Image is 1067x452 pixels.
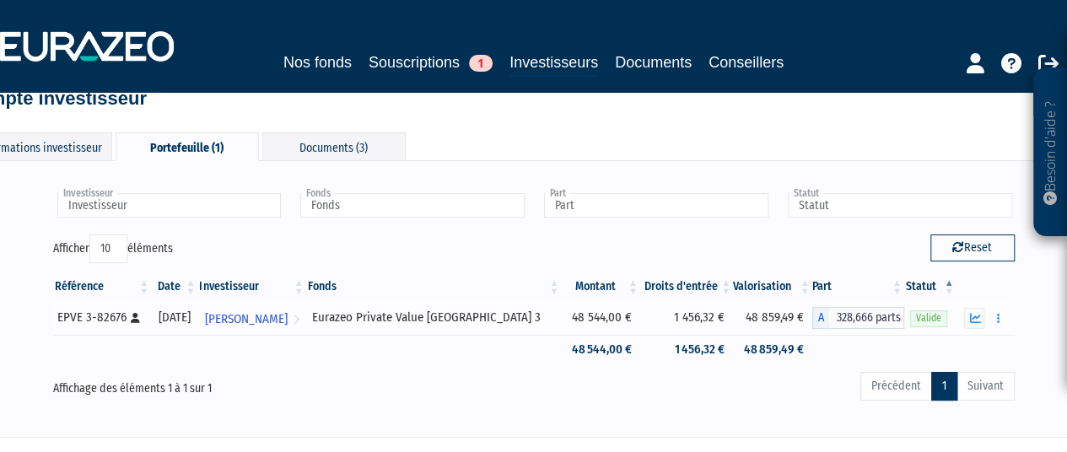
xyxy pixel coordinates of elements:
[812,307,829,329] span: A
[89,234,127,263] select: Afficheréléments
[910,310,947,326] span: Valide
[1041,77,1060,229] p: Besoin d'aide ?
[131,313,140,323] i: [Français] Personne physique
[151,272,197,301] th: Date: activer pour trier la colonne par ordre croissant
[931,372,957,401] a: 1
[561,272,639,301] th: Montant: activer pour trier la colonne par ordre croissant
[904,272,957,301] th: Statut : activer pour trier la colonne par ordre d&eacute;croissant
[812,272,904,301] th: Part: activer pour trier la colonne par ordre croissant
[812,307,904,329] div: A - Eurazeo Private Value Europe 3
[57,309,146,326] div: EPVE 3-82676
[640,301,733,335] td: 1 456,32 €
[116,132,259,161] div: Portefeuille (1)
[733,301,811,335] td: 48 859,49 €
[53,234,173,263] label: Afficher éléments
[306,272,562,301] th: Fonds: activer pour trier la colonne par ordre croissant
[733,335,811,364] td: 48 859,49 €
[53,272,152,301] th: Référence : activer pour trier la colonne par ordre croissant
[312,309,556,326] div: Eurazeo Private Value [GEOGRAPHIC_DATA] 3
[197,301,305,335] a: [PERSON_NAME]
[640,335,733,364] td: 1 456,32 €
[53,370,439,397] div: Affichage des éléments 1 à 1 sur 1
[709,51,784,74] a: Conseillers
[930,234,1015,261] button: Reset
[561,335,639,364] td: 48 544,00 €
[204,304,287,335] span: [PERSON_NAME]
[197,272,305,301] th: Investisseur: activer pour trier la colonne par ordre croissant
[509,51,598,77] a: Investisseurs
[829,307,904,329] span: 328,666 parts
[561,301,639,335] td: 48 544,00 €
[294,304,299,335] i: Voir l'investisseur
[733,272,811,301] th: Valorisation: activer pour trier la colonne par ordre croissant
[262,132,406,160] div: Documents (3)
[283,51,352,74] a: Nos fonds
[157,309,191,326] div: [DATE]
[469,55,493,72] span: 1
[640,272,733,301] th: Droits d'entrée: activer pour trier la colonne par ordre croissant
[615,51,692,74] a: Documents
[369,51,493,74] a: Souscriptions1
